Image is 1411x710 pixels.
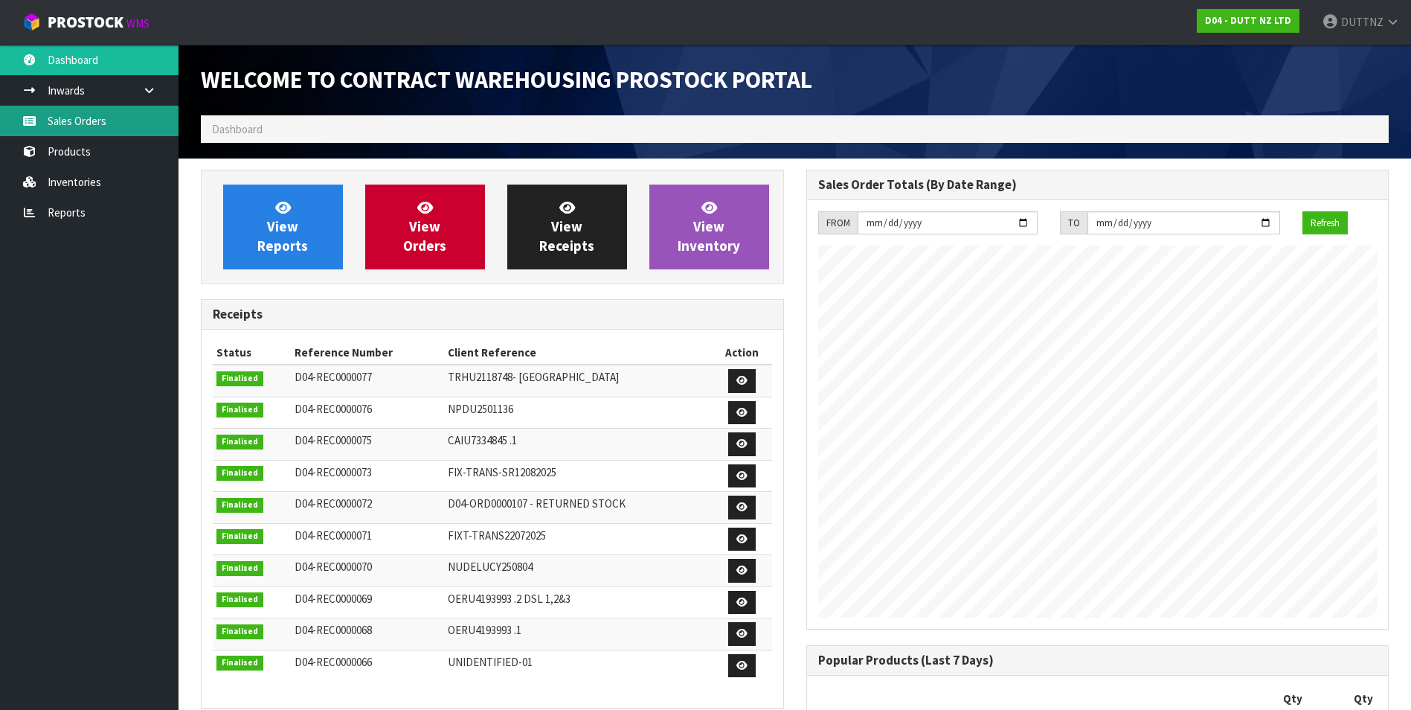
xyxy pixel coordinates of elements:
[295,465,372,479] span: D04-REC0000073
[448,465,556,479] span: FIX-TRANS-SR12082025
[678,199,740,255] span: View Inventory
[216,656,263,671] span: Finalised
[213,307,772,322] h3: Receipts
[818,653,1378,668] h3: Popular Products (Last 7 Days)
[649,185,769,269] a: ViewInventory
[126,16,150,31] small: WMS
[295,592,372,606] span: D04-REC0000069
[448,560,533,574] span: NUDELUCY250804
[216,466,263,481] span: Finalised
[216,561,263,576] span: Finalised
[507,185,627,269] a: ViewReceipts
[1302,211,1348,235] button: Refresh
[448,592,570,606] span: OERU4193993 .2 DSL 1,2&3
[295,655,372,669] span: D04-REC0000066
[216,592,263,607] span: Finalised
[365,185,485,269] a: ViewOrders
[448,623,521,637] span: OERU4193993 .1
[216,403,263,418] span: Finalised
[213,341,291,365] th: Status
[201,65,812,95] span: Welcome to Contract Warehousing ProStock Portal
[216,435,263,450] span: Finalised
[539,199,594,255] span: View Receipts
[212,122,263,136] span: Dashboard
[216,529,263,544] span: Finalised
[818,211,858,235] div: FROM
[1205,14,1291,27] strong: D04 - DUTT NZ LTD
[295,370,372,384] span: D04-REC0000077
[295,528,372,543] span: D04-REC0000071
[295,560,372,574] span: D04-REC0000070
[257,199,308,255] span: View Reports
[713,341,772,365] th: Action
[22,13,41,31] img: cube-alt.png
[295,433,372,447] span: D04-REC0000075
[448,528,546,543] span: FIXT-TRANS22072025
[216,624,263,639] span: Finalised
[448,433,517,447] span: CAIU7334845 .1
[216,371,263,386] span: Finalised
[818,178,1378,192] h3: Sales Order Totals (By Date Range)
[448,402,513,416] span: NPDU2501136
[448,496,626,511] span: D04-ORD0000107 - RETURNED STOCK
[295,496,372,511] span: D04-REC0000072
[448,370,619,384] span: TRHU2118748- [GEOGRAPHIC_DATA]
[216,498,263,513] span: Finalised
[295,402,372,416] span: D04-REC0000076
[403,199,446,255] span: View Orders
[291,341,444,365] th: Reference Number
[1341,15,1383,29] span: DUTTNZ
[48,13,123,32] span: ProStock
[223,185,343,269] a: ViewReports
[444,341,713,365] th: Client Reference
[295,623,372,637] span: D04-REC0000068
[1060,211,1087,235] div: TO
[448,655,533,669] span: UNIDENTIFIED-01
